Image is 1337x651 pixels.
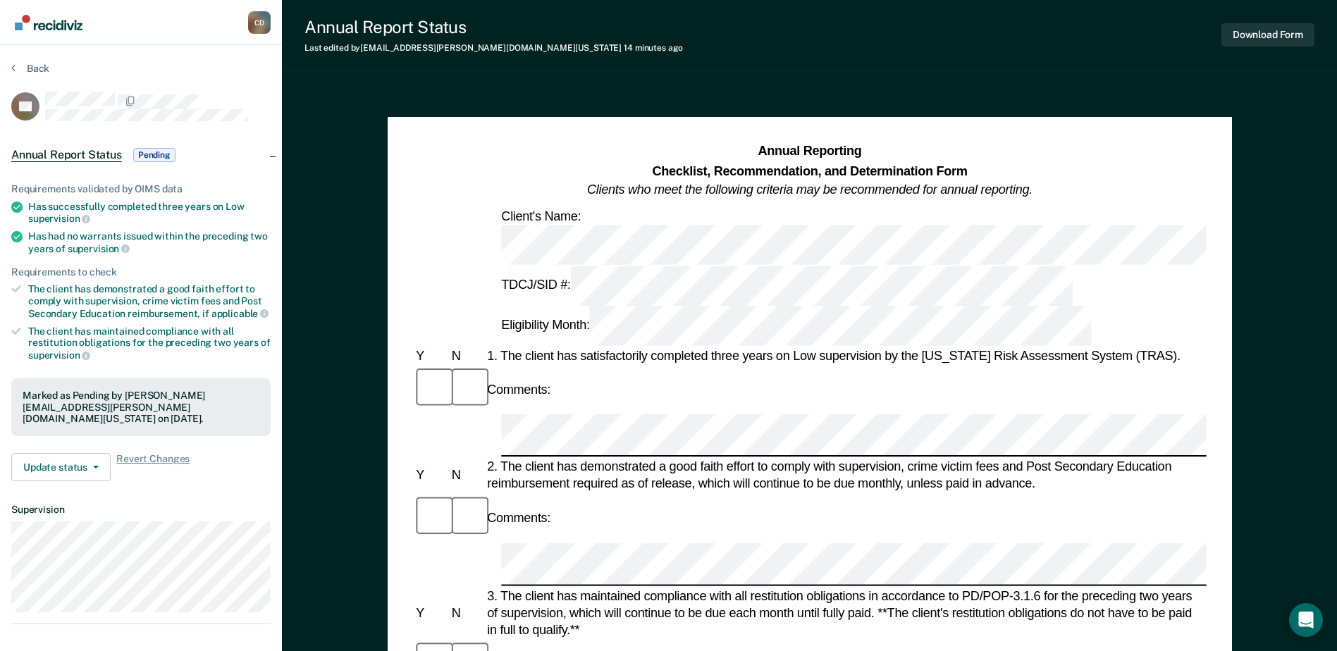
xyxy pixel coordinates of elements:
[11,504,271,516] dt: Supervision
[11,266,271,278] div: Requirements to check
[498,306,1094,346] div: Eligibility Month:
[23,390,259,425] div: Marked as Pending by [PERSON_NAME][EMAIL_ADDRESS][PERSON_NAME][DOMAIN_NAME][US_STATE] on [DATE].
[11,183,271,195] div: Requirements validated by OIMS data
[484,459,1207,492] div: 2. The client has demonstrated a good faith effort to comply with supervision, crime victim fees ...
[498,266,1075,306] div: TDCJ/SID #:
[28,349,90,361] span: supervision
[484,347,1207,364] div: 1. The client has satisfactorily completed three years on Low supervision by the [US_STATE] Risk ...
[28,213,90,224] span: supervision
[413,604,448,621] div: Y
[413,467,448,484] div: Y
[624,43,682,53] span: 14 minutes ago
[413,347,448,364] div: Y
[448,347,483,364] div: N
[484,381,553,398] div: Comments:
[11,62,49,75] button: Back
[304,43,682,53] div: Last edited by [EMAIL_ADDRESS][PERSON_NAME][DOMAIN_NAME][US_STATE]
[587,182,1033,197] em: Clients who meet the following criteria may be recommended for annual reporting.
[448,604,483,621] div: N
[28,201,271,225] div: Has successfully completed three years on Low
[304,17,682,37] div: Annual Report Status
[116,453,190,481] span: Revert Changes
[1221,23,1314,46] button: Download Form
[248,11,271,34] button: Profile dropdown button
[652,163,967,178] strong: Checklist, Recommendation, and Determination Form
[448,467,483,484] div: N
[11,453,111,481] button: Update status
[28,283,271,319] div: The client has demonstrated a good faith effort to comply with supervision, crime victim fees and...
[15,15,82,30] img: Recidiviz
[211,308,269,319] span: applicable
[28,230,271,254] div: Has had no warrants issued within the preceding two years of
[11,148,122,162] span: Annual Report Status
[133,148,175,162] span: Pending
[484,587,1207,638] div: 3. The client has maintained compliance with all restitution obligations in accordance to PD/POP-...
[758,144,861,159] strong: Annual Reporting
[484,509,553,526] div: Comments:
[248,11,271,34] div: C D
[1289,603,1323,637] div: Open Intercom Messenger
[68,243,130,254] span: supervision
[28,325,271,361] div: The client has maintained compliance with all restitution obligations for the preceding two years of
